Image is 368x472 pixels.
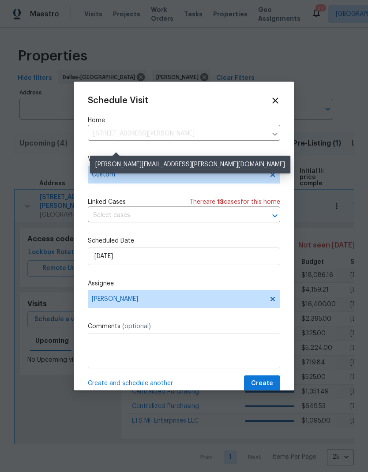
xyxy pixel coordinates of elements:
label: Home [88,116,280,125]
label: Scheduled Date [88,236,280,245]
span: There are case s for this home [189,198,280,206]
span: 13 [217,199,224,205]
label: Comments [88,322,280,331]
input: Select cases [88,209,255,222]
button: Create [244,375,280,392]
input: Enter in an address [88,127,267,141]
label: Visit Type [88,155,280,164]
span: Linked Cases [88,198,126,206]
span: Schedule Visit [88,96,148,105]
span: Custom [92,170,263,179]
label: Assignee [88,279,280,288]
span: Close [270,96,280,105]
span: (optional) [122,323,151,330]
span: Create and schedule another [88,379,173,388]
div: [PERSON_NAME][EMAIL_ADDRESS][PERSON_NAME][DOMAIN_NAME] [90,156,290,173]
button: Open [269,210,281,222]
input: M/D/YYYY [88,247,280,265]
span: [PERSON_NAME] [92,296,265,303]
span: Create [251,378,273,389]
